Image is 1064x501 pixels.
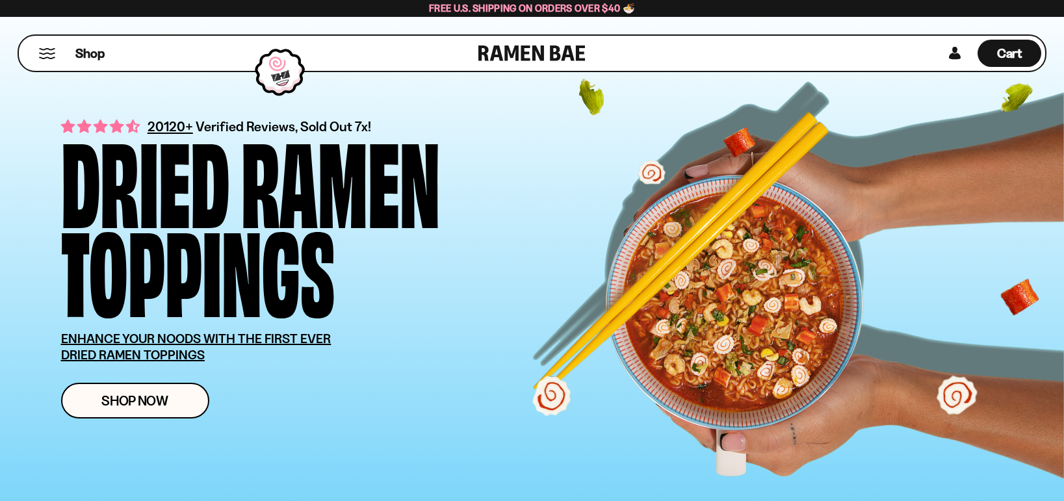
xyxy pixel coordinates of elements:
[61,331,331,363] u: ENHANCE YOUR NOODS WITH THE FIRST EVER DRIED RAMEN TOPPINGS
[429,2,635,14] span: Free U.S. Shipping on Orders over $40 🍜
[101,394,168,407] span: Shop Now
[75,40,105,67] a: Shop
[75,45,105,62] span: Shop
[61,133,229,222] div: Dried
[997,45,1022,61] span: Cart
[61,383,209,418] a: Shop Now
[61,222,335,311] div: Toppings
[241,133,440,222] div: Ramen
[978,36,1041,71] div: Cart
[38,48,56,59] button: Mobile Menu Trigger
